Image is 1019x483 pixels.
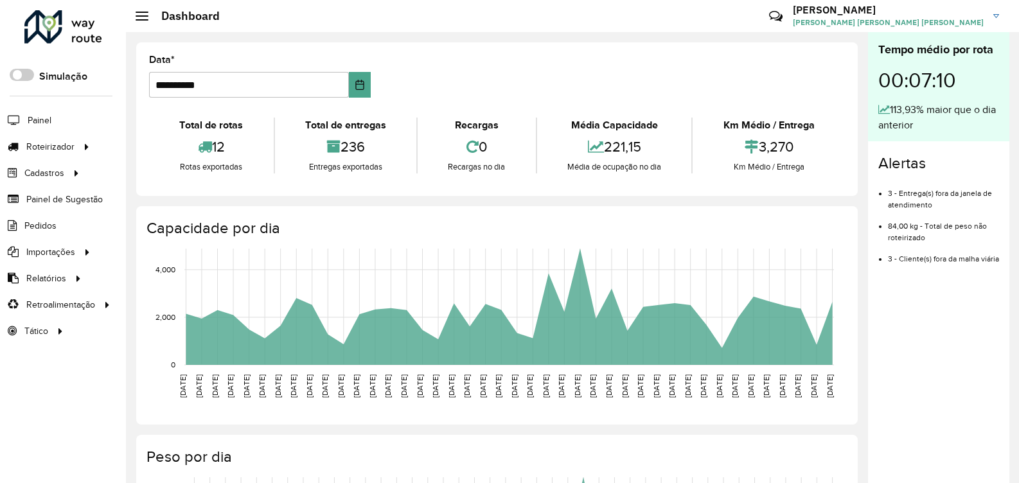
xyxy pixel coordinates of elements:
li: 84,00 kg - Total de peso não roteirizado [888,211,999,243]
span: Tático [24,324,48,338]
div: 00:07:10 [878,58,999,102]
text: [DATE] [762,374,770,398]
span: [PERSON_NAME] [PERSON_NAME] [PERSON_NAME] [793,17,984,28]
text: [DATE] [510,374,518,398]
h4: Peso por dia [146,448,845,466]
div: 236 [278,133,414,161]
span: Painel de Sugestão [26,193,103,206]
text: [DATE] [715,374,723,398]
text: 4,000 [155,265,175,274]
text: [DATE] [526,374,534,398]
text: [DATE] [211,374,219,398]
text: [DATE] [179,374,187,398]
span: Painel [28,114,51,127]
text: [DATE] [258,374,266,398]
div: 0 [421,133,533,161]
h2: Dashboard [148,9,220,23]
div: Recargas no dia [421,161,533,173]
div: 3,270 [696,133,842,161]
text: [DATE] [400,374,408,398]
text: [DATE] [605,374,613,398]
text: [DATE] [793,374,802,398]
div: Km Médio / Entrega [696,118,842,133]
text: [DATE] [305,374,314,398]
text: [DATE] [810,374,818,398]
text: [DATE] [352,374,360,398]
text: [DATE] [542,374,550,398]
div: 221,15 [540,133,689,161]
text: [DATE] [416,374,424,398]
div: Tempo médio por rota [878,41,999,58]
div: Média de ocupação no dia [540,161,689,173]
span: Retroalimentação [26,298,95,312]
div: Total de entregas [278,118,414,133]
text: [DATE] [431,374,439,398]
text: [DATE] [337,374,345,398]
span: Pedidos [24,219,57,233]
li: 3 - Cliente(s) fora da malha viária [888,243,999,265]
text: [DATE] [226,374,235,398]
span: Relatórios [26,272,66,285]
text: [DATE] [731,374,739,398]
text: [DATE] [747,374,755,398]
text: [DATE] [668,374,676,398]
h3: [PERSON_NAME] [793,4,984,16]
text: [DATE] [368,374,377,398]
text: [DATE] [463,374,471,398]
h4: Alertas [878,154,999,173]
text: [DATE] [636,374,644,398]
text: [DATE] [699,374,707,398]
button: Choose Date [349,72,371,98]
div: Total de rotas [152,118,270,133]
text: [DATE] [573,374,581,398]
text: [DATE] [652,374,660,398]
span: Importações [26,245,75,259]
text: [DATE] [684,374,692,398]
div: Entregas exportadas [278,161,414,173]
text: [DATE] [195,374,203,398]
text: [DATE] [778,374,786,398]
span: Roteirizador [26,140,75,154]
text: [DATE] [494,374,502,398]
text: 2,000 [155,313,175,321]
text: [DATE] [321,374,329,398]
text: [DATE] [589,374,597,398]
h4: Capacidade por dia [146,219,845,238]
div: 113,93% maior que o dia anterior [878,102,999,133]
div: Km Médio / Entrega [696,161,842,173]
div: 12 [152,133,270,161]
text: [DATE] [621,374,629,398]
text: [DATE] [447,374,456,398]
text: [DATE] [289,374,297,398]
text: [DATE] [242,374,251,398]
div: Recargas [421,118,533,133]
div: Média Capacidade [540,118,689,133]
span: Cadastros [24,166,64,180]
label: Simulação [39,69,87,84]
text: [DATE] [826,374,834,398]
text: [DATE] [479,374,487,398]
label: Data [149,52,175,67]
div: Rotas exportadas [152,161,270,173]
text: [DATE] [557,374,565,398]
li: 3 - Entrega(s) fora da janela de atendimento [888,178,999,211]
text: [DATE] [384,374,392,398]
text: [DATE] [274,374,282,398]
text: 0 [171,360,175,369]
a: Contato Rápido [762,3,790,30]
